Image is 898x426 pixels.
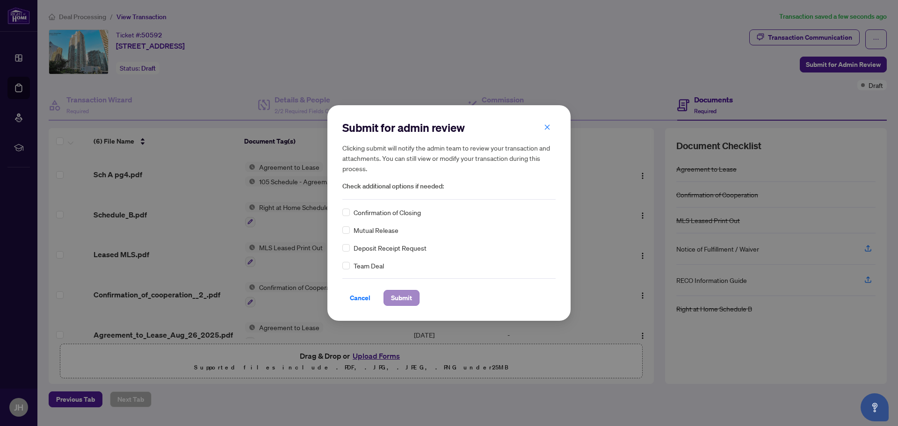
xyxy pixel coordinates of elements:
button: Submit [384,290,420,306]
span: Submit [391,290,412,305]
button: Open asap [861,393,889,421]
button: Cancel [342,290,378,306]
span: Cancel [350,290,370,305]
span: Team Deal [354,260,384,271]
span: Mutual Release [354,225,398,235]
span: Deposit Receipt Request [354,243,427,253]
h5: Clicking submit will notify the admin team to review your transaction and attachments. You can st... [342,143,556,173]
span: close [544,124,550,130]
span: Check additional options if needed: [342,181,556,192]
span: Confirmation of Closing [354,207,421,217]
h2: Submit for admin review [342,120,556,135]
